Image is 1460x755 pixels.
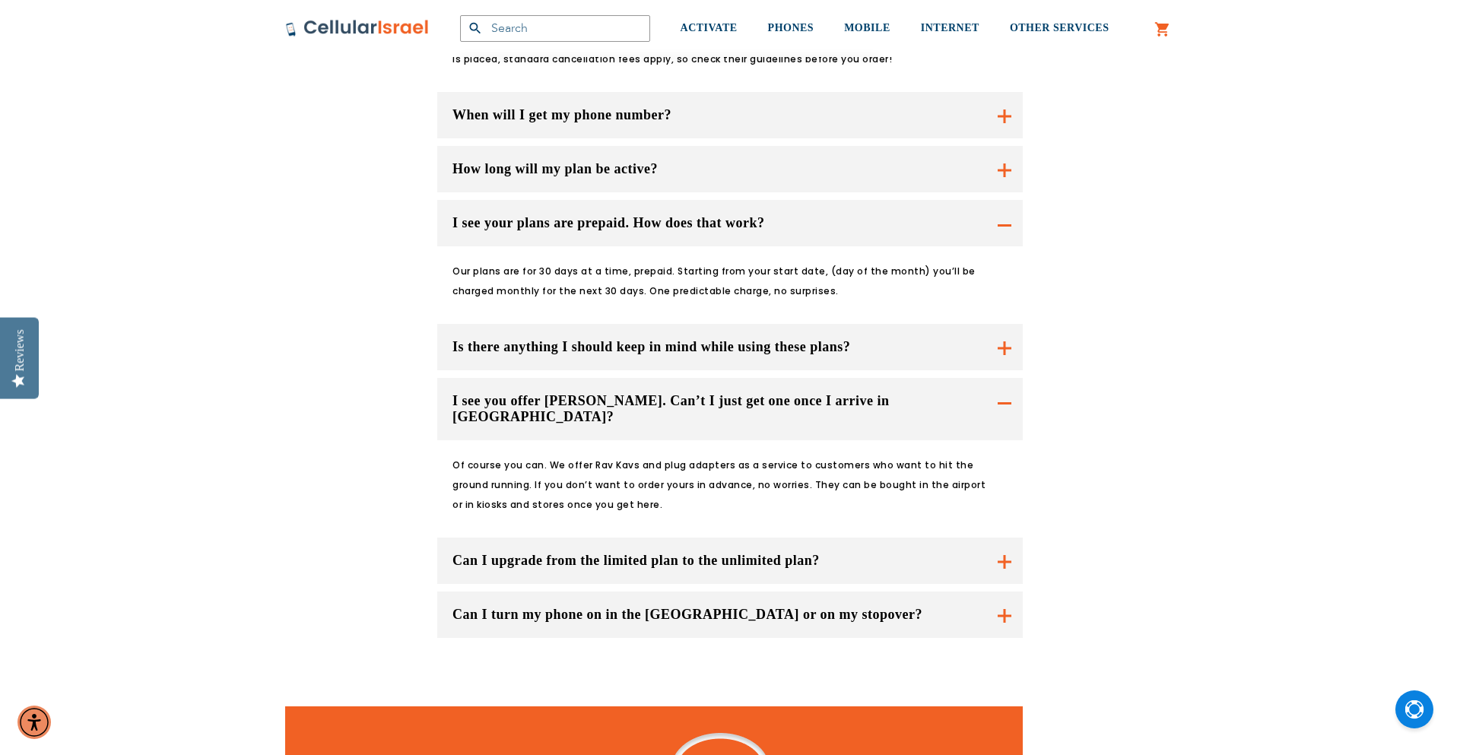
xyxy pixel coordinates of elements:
span: MOBILE [844,22,890,33]
button: I see you offer [PERSON_NAME]. Can’t I just get one once I arrive in [GEOGRAPHIC_DATA]? [437,378,1023,440]
button: Is there anything I should keep in mind while using these plans? [437,324,1023,370]
button: I see your plans are prepaid. How does that work? [437,200,1023,246]
button: When will I get my phone number? [437,92,1023,138]
input: Search [460,15,650,42]
span: INTERNET [921,22,979,33]
button: Can I turn my phone on in the [GEOGRAPHIC_DATA] or on my stopover? [437,592,1023,638]
p: Of course you can. We offer Rav Kavs and plug adapters as a service to customers who want to hit ... [452,455,989,515]
div: Accessibility Menu [17,706,51,739]
img: Cellular Israel Logo [285,19,430,37]
span: ACTIVATE [681,22,738,33]
span: PHONES [768,22,814,33]
button: How long will my plan be active? [437,146,1023,192]
div: Reviews [13,329,27,371]
span: OTHER SERVICES [1010,22,1109,33]
p: Our plans are for 30 days at a time, prepaid. Starting from your start date, (day of the month) y... [452,262,989,301]
button: Can I upgrade from the limited plan to the unlimited plan? [437,538,1023,584]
